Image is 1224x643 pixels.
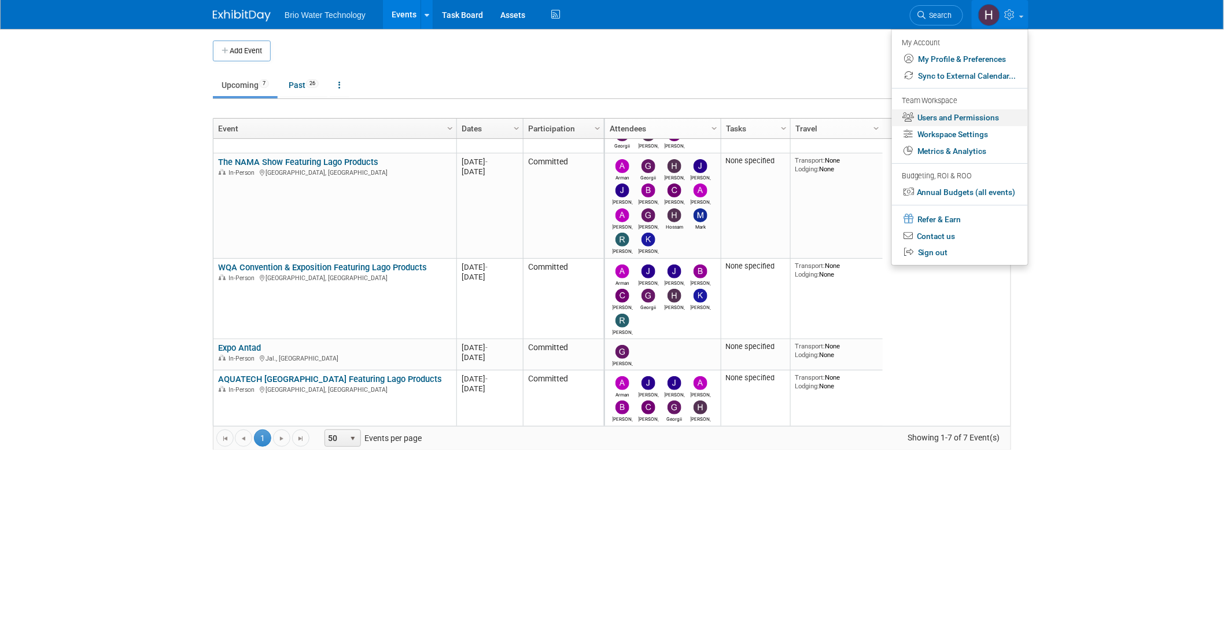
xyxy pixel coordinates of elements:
[462,384,518,394] div: [DATE]
[462,157,518,167] div: [DATE]
[642,159,655,173] img: Georgii Tsatrian
[795,156,825,164] span: Transport:
[613,359,633,366] div: Giancarlo Barzotti
[639,390,659,398] div: James Kang
[228,169,258,177] span: In-Person
[694,208,707,222] img: Mark Melkonian
[615,159,629,173] img: Arman Melkonian
[668,264,681,278] img: James Park
[892,51,1028,68] a: My Profile & Preferences
[228,355,258,362] span: In-Person
[462,272,518,282] div: [DATE]
[639,303,659,310] div: Georgii Tsatrian
[615,314,629,328] img: Ryan McMillin
[639,222,659,230] div: Giancarlo Barzotti
[795,165,820,173] span: Lodging:
[665,278,685,286] div: James Park
[259,79,269,88] span: 7
[445,124,455,133] span: Column Settings
[795,270,820,278] span: Lodging:
[485,157,488,166] span: -
[892,244,1028,261] a: Sign out
[910,5,963,25] a: Search
[219,386,226,392] img: In-Person Event
[615,345,629,359] img: Giancarlo Barzotti
[691,222,711,230] div: Mark Melkonian
[218,374,442,384] a: AQUATECH [GEOGRAPHIC_DATA] Featuring Lago Products
[691,303,711,310] div: Kimberly Alegria
[795,262,825,270] span: Transport:
[613,173,633,181] div: Arman Melkonian
[218,167,451,177] div: [GEOGRAPHIC_DATA], [GEOGRAPHIC_DATA]
[615,264,629,278] img: Arman Melkonian
[795,373,879,390] div: None None
[779,124,788,133] span: Column Settings
[668,401,681,414] img: Georgii Tsatrian
[710,124,719,133] span: Column Settings
[485,374,488,383] span: -
[691,197,711,205] div: Angela Moyano
[218,384,451,394] div: [GEOGRAPHIC_DATA], [GEOGRAPHIC_DATA]
[593,124,602,133] span: Column Settings
[639,278,659,286] div: James Kang
[892,228,1028,245] a: Contact us
[613,197,633,205] div: James Park
[462,343,518,352] div: [DATE]
[639,197,659,205] div: Brandye Gahagan
[613,247,633,254] div: Ryan McMillin
[902,35,1016,49] div: My Account
[726,156,786,166] div: None specified
[218,273,451,282] div: [GEOGRAPHIC_DATA], [GEOGRAPHIC_DATA]
[512,124,521,133] span: Column Settings
[691,278,711,286] div: Brandye Gahagan
[613,414,633,422] div: Brandye Gahagan
[239,434,248,443] span: Go to the previous page
[694,376,707,390] img: Arturo Martinovich
[694,159,707,173] img: James Kang
[642,401,655,414] img: Cynthia Mendoza
[523,339,604,370] td: Committed
[668,208,681,222] img: Hossam El Rafie
[613,278,633,286] div: Arman Melkonian
[642,233,655,247] img: Kimberly Alegria
[213,74,278,96] a: Upcoming7
[694,289,707,303] img: Kimberly Alegria
[219,274,226,280] img: In-Person Event
[642,183,655,197] img: Brandye Gahagan
[462,167,518,177] div: [DATE]
[219,169,226,175] img: In-Person Event
[218,343,261,353] a: Expo Antad
[892,143,1028,160] a: Metrics & Analytics
[778,119,791,136] a: Column Settings
[897,429,1011,446] span: Showing 1-7 of 7 Event(s)
[228,274,258,282] span: In-Person
[462,352,518,362] div: [DATE]
[613,141,633,149] div: Georgii Tsatrian
[235,429,252,447] a: Go to the previous page
[639,414,659,422] div: Cynthia Mendoza
[523,153,604,259] td: Committed
[892,126,1028,143] a: Workspace Settings
[280,74,327,96] a: Past26
[306,79,319,88] span: 26
[613,303,633,310] div: Cynthia Mendoza
[213,41,271,61] button: Add Event
[665,414,685,422] div: Georgii Tsatrian
[795,342,825,350] span: Transport:
[668,183,681,197] img: Cynthia Mendoza
[462,262,518,272] div: [DATE]
[892,210,1028,228] a: Refer & Earn
[694,401,707,414] img: Harry Mesak
[615,233,629,247] img: Ryan McMillin
[795,382,820,390] span: Lodging:
[892,109,1028,126] a: Users and Permissions
[218,157,378,167] a: The NAMA Show Featuring Lago Products
[665,222,685,230] div: Hossam El Rafie
[528,119,596,138] a: Participation
[639,173,659,181] div: Georgii Tsatrian
[795,342,879,359] div: None None
[639,247,659,254] div: Kimberly Alegria
[639,141,659,149] div: Harry Mesak
[691,390,711,398] div: Arturo Martinovich
[254,429,271,447] span: 1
